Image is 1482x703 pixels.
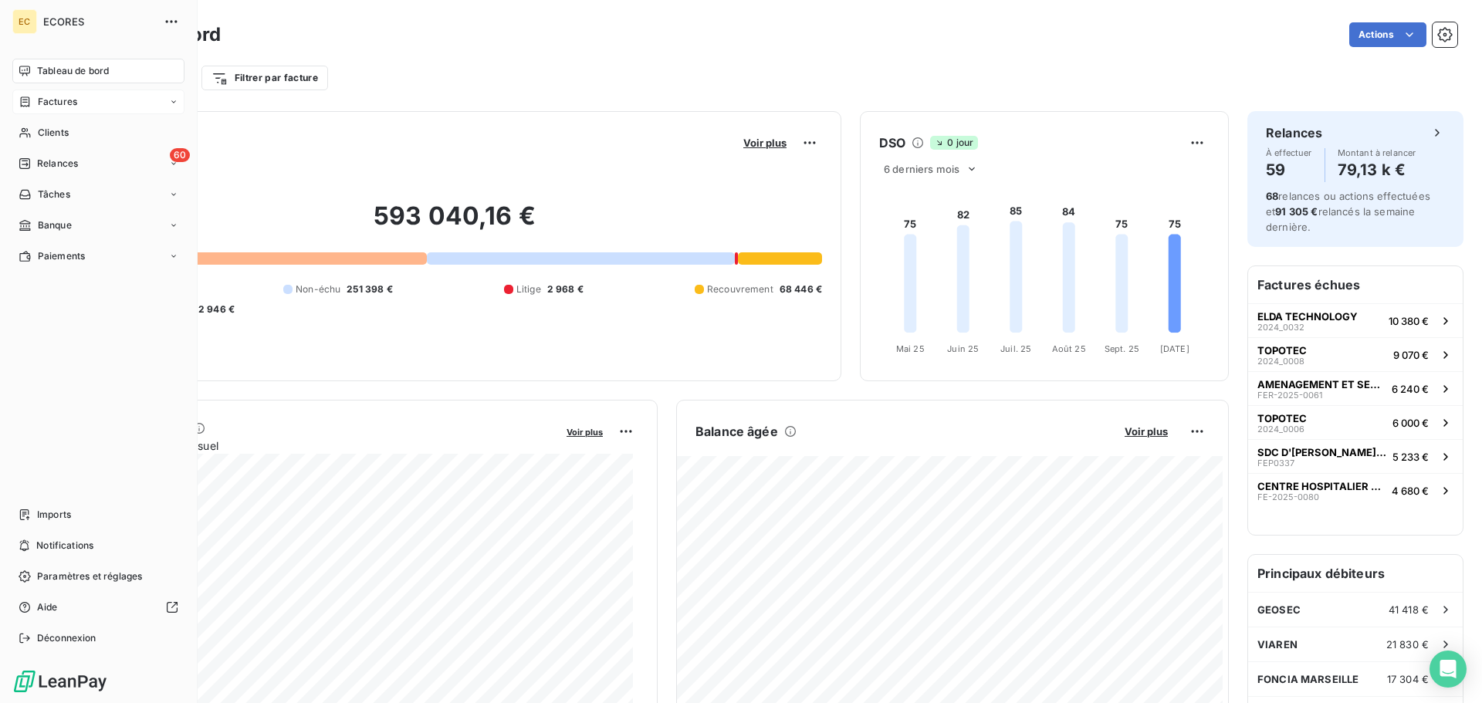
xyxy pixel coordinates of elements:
span: Imports [37,508,71,522]
button: CENTRE HOSPITALIER D'ARLESFE-2025-00804 680 € [1248,473,1463,507]
button: AMENAGEMENT ET SERVICESFER-2025-00616 240 € [1248,371,1463,405]
span: 68 446 € [780,282,822,296]
button: Actions [1349,22,1426,47]
span: Voir plus [1125,425,1168,438]
h4: 59 [1266,157,1312,182]
span: Paramètres et réglages [37,569,142,583]
span: TOPOTEC [1257,412,1307,424]
span: 6 derniers mois [884,163,959,175]
h6: Factures échues [1248,266,1463,303]
span: 10 380 € [1389,315,1429,327]
span: -2 946 € [194,302,235,316]
button: SDC D'[PERSON_NAME] C°/ CABINET THINOTFEP03375 233 € [1248,439,1463,473]
span: FEP0337 [1257,458,1294,468]
span: 60 [170,148,190,162]
span: Factures [38,95,77,109]
span: Tableau de bord [37,64,109,78]
span: Tâches [38,188,70,201]
span: FE-2025-0080 [1257,492,1319,502]
span: CENTRE HOSPITALIER D'ARLES [1257,480,1386,492]
h6: DSO [879,134,905,152]
h6: Principaux débiteurs [1248,555,1463,592]
span: AMENAGEMENT ET SERVICES [1257,378,1386,390]
span: Aide [37,600,58,614]
span: À effectuer [1266,148,1312,157]
span: Recouvrement [707,282,773,296]
button: TOPOTEC2024_00089 070 € [1248,337,1463,371]
span: 5 233 € [1392,451,1429,463]
div: EC [12,9,37,34]
span: 21 830 € [1386,638,1429,651]
span: Litige [516,282,541,296]
span: Banque [38,218,72,232]
tspan: [DATE] [1160,343,1189,354]
span: Relances [37,157,78,171]
h6: Relances [1266,123,1322,142]
span: 17 304 € [1387,673,1429,685]
button: Voir plus [562,424,607,438]
span: relances ou actions effectuées et relancés la semaine dernière. [1266,190,1430,233]
img: Logo LeanPay [12,669,108,694]
span: Voir plus [567,427,603,438]
span: 68 [1266,190,1278,202]
span: 6 000 € [1392,417,1429,429]
button: TOPOTEC2024_00066 000 € [1248,405,1463,439]
span: Non-échu [296,282,340,296]
a: Aide [12,595,184,620]
span: 2 968 € [547,282,584,296]
button: Voir plus [739,136,791,150]
span: 251 398 € [347,282,392,296]
tspan: Sept. 25 [1105,343,1139,354]
span: 6 240 € [1392,383,1429,395]
span: FONCIA MARSEILLE [1257,673,1358,685]
tspan: Août 25 [1052,343,1086,354]
span: 41 418 € [1389,603,1429,616]
span: 2024_0006 [1257,424,1304,434]
span: TOPOTEC [1257,344,1307,357]
tspan: Juil. 25 [1000,343,1031,354]
span: Notifications [36,539,93,553]
tspan: Mai 25 [896,343,925,354]
span: 91 305 € [1275,205,1318,218]
span: GEOSEC [1257,603,1301,616]
h2: 593 040,16 € [87,201,822,247]
span: Voir plus [743,137,787,149]
div: Open Intercom Messenger [1430,651,1467,688]
span: 9 070 € [1393,349,1429,361]
span: Paiements [38,249,85,263]
span: Déconnexion [37,631,96,645]
span: FER-2025-0061 [1257,390,1322,400]
span: Chiffre d'affaires mensuel [87,438,556,454]
button: Voir plus [1120,424,1172,438]
span: 2024_0032 [1257,323,1304,332]
span: Montant à relancer [1338,148,1416,157]
span: Clients [38,126,69,140]
button: Filtrer par facture [201,66,328,90]
tspan: Juin 25 [947,343,979,354]
h4: 79,13 k € [1338,157,1416,182]
span: SDC D'[PERSON_NAME] C°/ CABINET THINOT [1257,446,1386,458]
span: ELDA TECHNOLOGY [1257,310,1358,323]
span: 2024_0008 [1257,357,1304,366]
span: VIAREN [1257,638,1298,651]
h6: Balance âgée [695,422,778,441]
button: ELDA TECHNOLOGY2024_003210 380 € [1248,303,1463,337]
span: 0 jour [930,136,978,150]
span: ECORES [43,15,154,28]
span: 4 680 € [1392,485,1429,497]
